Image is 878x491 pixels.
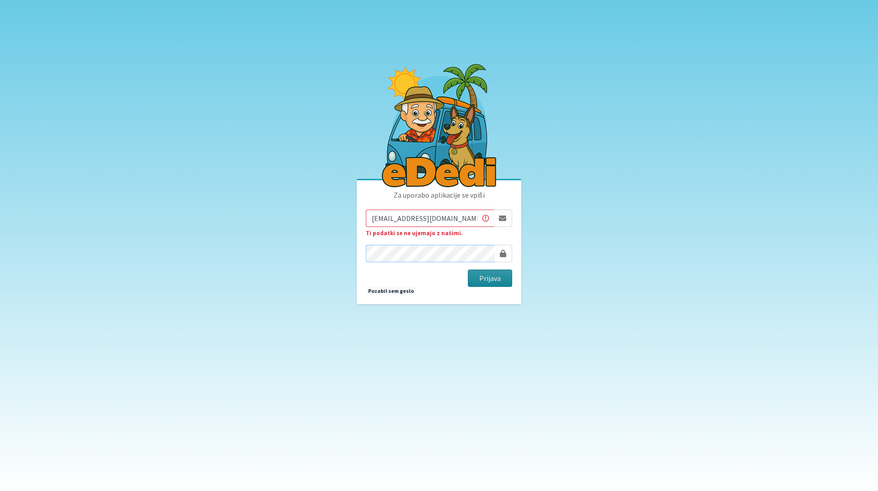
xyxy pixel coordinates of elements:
img: eDedi [382,64,496,187]
strong: Ti podatki se ne ujemajo z našimi. [366,229,463,237]
input: E-pošta [366,210,494,227]
p: Za uporabo aplikacije se vpiši [366,189,512,210]
a: Pozabil sem geslo [366,287,416,295]
button: Prijava [468,270,512,287]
